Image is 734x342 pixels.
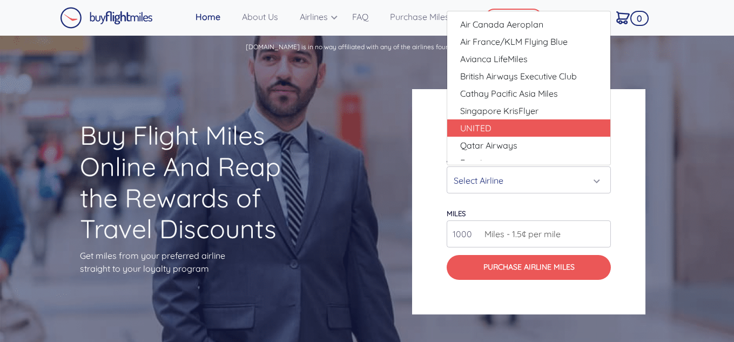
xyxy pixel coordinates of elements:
[460,156,485,169] span: Evaair
[479,227,561,240] span: Miles - 1.5¢ per mile
[616,11,630,24] img: Cart
[348,6,386,28] a: FAQ
[447,255,611,279] button: Purchase Airline Miles
[485,9,542,27] button: CONTACT US
[612,6,645,29] a: 0
[60,7,153,29] img: Buy Flight Miles Logo
[460,35,568,48] span: Air France/KLM Flying Blue
[460,139,517,152] span: Qatar Airways
[80,249,322,275] p: Get miles from your preferred airline straight to your loyalty program
[460,104,538,117] span: Singapore KrisFlyer
[447,209,466,218] label: miles
[460,70,577,83] span: British Airways Executive Club
[447,166,611,193] button: Select Airline
[191,6,238,28] a: Home
[460,52,528,65] span: Avianca LifeMiles
[460,122,491,135] span: UNITED
[454,170,597,191] div: Select Airline
[60,4,153,31] a: Buy Flight Miles Logo
[386,6,467,28] a: Purchase Miles
[630,11,649,26] span: 0
[460,87,558,100] span: Cathay Pacific Asia Miles
[80,120,322,244] h1: Buy Flight Miles Online And Reap the Rewards of Travel Discounts
[238,6,295,28] a: About Us
[295,6,347,28] a: Airlines
[460,18,543,31] span: Air Canada Aeroplan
